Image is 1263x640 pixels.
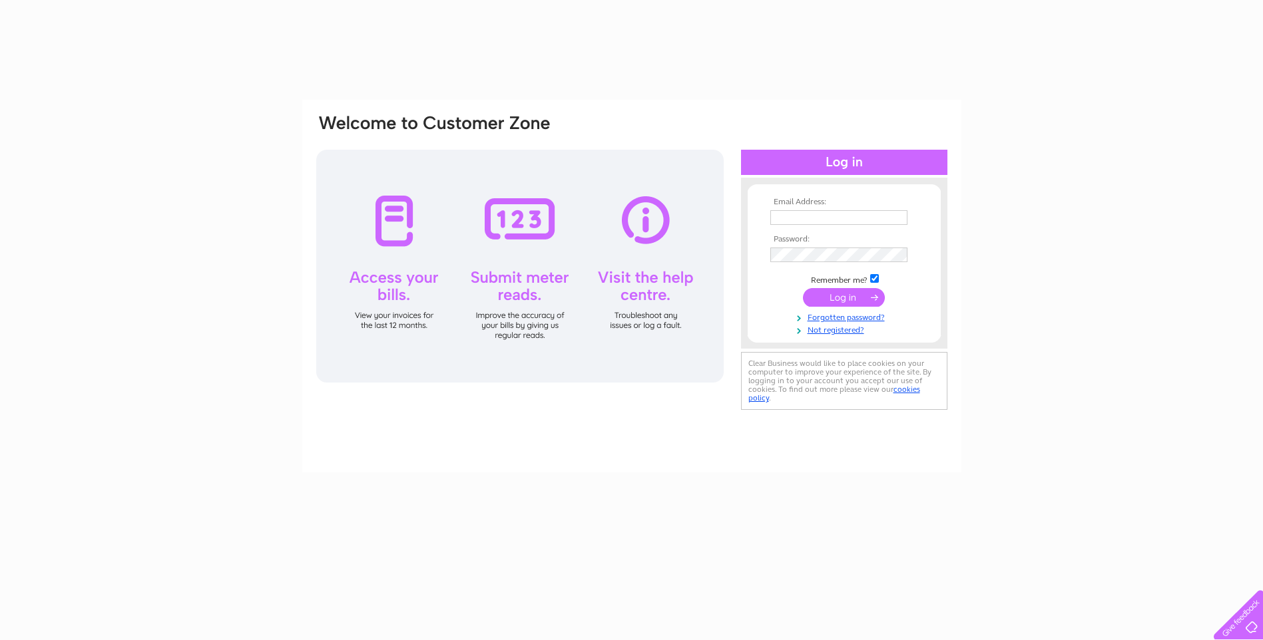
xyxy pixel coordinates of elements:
[770,310,921,323] a: Forgotten password?
[770,323,921,335] a: Not registered?
[803,288,885,307] input: Submit
[741,352,947,410] div: Clear Business would like to place cookies on your computer to improve your experience of the sit...
[767,272,921,285] td: Remember me?
[767,235,921,244] th: Password:
[767,198,921,207] th: Email Address:
[748,385,920,402] a: cookies policy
